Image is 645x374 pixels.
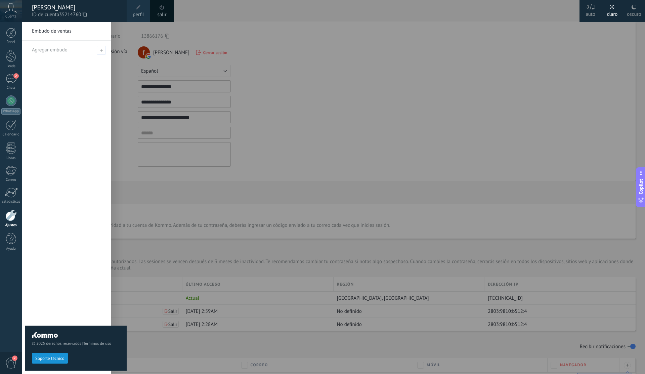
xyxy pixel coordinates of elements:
div: Ayuda [1,247,21,251]
span: ID de cuenta [32,11,120,18]
span: 35214760 [59,11,87,18]
div: [PERSON_NAME] [32,4,120,11]
span: perfil [133,11,144,18]
a: Soporte técnico [32,356,68,361]
span: Cuenta [5,14,16,19]
div: Listas [1,156,21,160]
a: salir [157,11,166,18]
a: Todos los leads [22,352,111,374]
span: 2 [13,73,19,79]
div: claro [607,4,618,22]
div: Ajustes [1,223,21,227]
div: oscuro [627,4,641,22]
span: 2 [12,356,17,361]
div: Estadísticas [1,200,21,204]
div: Correo [1,178,21,182]
div: Calendario [1,132,21,137]
div: WhatsApp [1,108,20,115]
span: © 2025 derechos reservados | [32,341,120,346]
div: Leads [1,64,21,69]
div: Panel [1,40,21,44]
button: Soporte técnico [32,353,68,364]
div: Chats [1,86,21,90]
span: Copilot [638,179,644,194]
a: Términos de uso [83,341,111,346]
div: auto [586,4,595,22]
span: Soporte técnico [35,356,64,361]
